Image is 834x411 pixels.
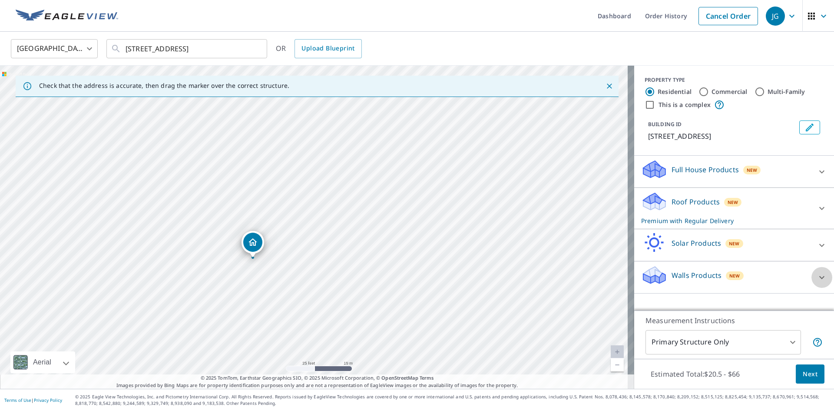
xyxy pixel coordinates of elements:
[747,167,758,174] span: New
[803,369,817,380] span: Next
[812,337,823,348] span: Your report will include only the primary structure on the property. For example, a detached gara...
[611,345,624,358] a: Current Level 20, Zoom In Disabled
[768,87,805,96] label: Multi-Family
[604,80,615,92] button: Close
[672,164,739,175] p: Full House Products
[648,131,796,141] p: [STREET_ADDRESS]
[672,238,721,248] p: Solar Products
[659,100,711,109] label: This is a complex
[30,351,54,373] div: Aerial
[11,37,98,61] div: [GEOGRAPHIC_DATA]
[766,7,785,26] div: JG
[201,374,434,382] span: © 2025 TomTom, Earthstar Geographics SIO, © 2025 Microsoft Corporation, ©
[645,330,801,354] div: Primary Structure Only
[672,270,721,281] p: Walls Products
[301,43,354,54] span: Upload Blueprint
[242,231,264,258] div: Dropped pin, building 1, Residential property, 7893 Wades Mill Rd Mount Sterling, KY 40353
[644,364,747,384] p: Estimated Total: $20.5 - $66
[4,398,62,403] p: |
[658,87,692,96] label: Residential
[796,364,824,384] button: Next
[75,394,830,407] p: © 2025 Eagle View Technologies, Inc. and Pictometry International Corp. All Rights Reserved. Repo...
[295,39,361,58] a: Upload Blueprint
[641,265,827,290] div: Walls ProductsNew
[34,397,62,403] a: Privacy Policy
[381,374,418,381] a: OpenStreetMap
[698,7,758,25] a: Cancel Order
[728,199,738,206] span: New
[712,87,748,96] label: Commercial
[10,351,75,373] div: Aerial
[16,10,118,23] img: EV Logo
[126,37,249,61] input: Search by address or latitude-longitude
[39,82,289,90] p: Check that the address is accurate, then drag the marker over the correct structure.
[276,39,362,58] div: OR
[641,159,827,184] div: Full House ProductsNew
[645,76,824,84] div: PROPERTY TYPE
[420,374,434,381] a: Terms
[648,120,682,128] p: BUILDING ID
[4,397,31,403] a: Terms of Use
[729,272,740,279] span: New
[645,315,823,326] p: Measurement Instructions
[729,240,740,247] span: New
[641,233,827,257] div: Solar ProductsNew
[641,191,827,225] div: Roof ProductsNewPremium with Regular Delivery
[641,216,811,225] p: Premium with Regular Delivery
[611,358,624,371] a: Current Level 20, Zoom Out
[672,197,720,207] p: Roof Products
[799,120,820,134] button: Edit building 1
